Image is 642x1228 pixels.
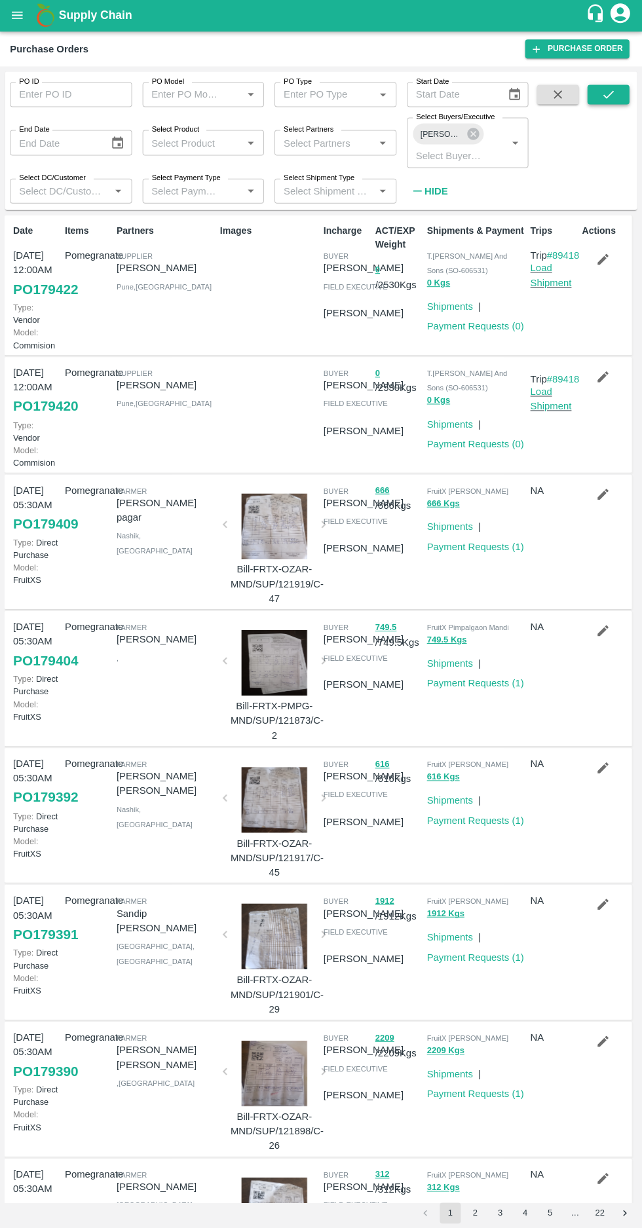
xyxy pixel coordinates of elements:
p: FruitXS [14,834,60,859]
p: Sandip [PERSON_NAME] [117,906,216,935]
p: [PERSON_NAME] [117,632,216,646]
button: Choose date [105,132,130,157]
label: PO ID [20,77,39,88]
button: Go to page 3 [489,1202,510,1223]
button: 0 Kgs [427,394,450,409]
p: [DATE] 05:30AM [14,1166,60,1196]
a: PO179391 [14,922,79,946]
p: / 616 Kgs [375,756,422,787]
p: FruitXS [14,1107,60,1132]
span: Type: [14,303,34,313]
button: 616 [375,757,390,772]
a: Shipments [427,419,473,430]
p: Date [14,225,60,238]
p: Direct Purchase [14,673,60,698]
p: [DATE] 05:30AM [14,1030,60,1059]
button: Open [242,136,259,153]
p: Pomegranate [66,249,112,263]
p: / 666 Kgs [375,483,422,513]
p: [PERSON_NAME] [324,769,404,783]
span: Farmer [117,897,147,904]
a: Shipments [427,658,473,669]
p: [DATE] 12:00AM [14,366,60,396]
p: Images [220,225,318,238]
a: #89418 [546,251,579,261]
span: buyer [324,1170,349,1178]
input: End Date [10,131,100,156]
span: field executive [324,284,388,291]
p: [PERSON_NAME] [117,379,216,393]
a: Supply Chain [59,7,585,26]
a: PO179390 [14,1059,79,1083]
p: / 2530 Kgs [375,366,422,396]
button: 1912 Kgs [427,906,464,921]
span: T.[PERSON_NAME] And Sons (SO-606531) [427,370,507,392]
div: | [473,1061,481,1081]
span: Model: [14,563,39,572]
p: [PERSON_NAME] [324,496,404,510]
button: open drawer [3,1,33,31]
p: Trips [530,225,576,238]
span: Model: [14,445,39,455]
input: Enter PO Model [147,87,222,104]
input: Enter PO Type [278,87,354,104]
label: PO Type [284,77,312,88]
label: PO Model [152,77,185,88]
p: [PERSON_NAME] [324,424,404,438]
p: Bill-FRTX-PMPG-MND/SUP/121873/C-2 [231,699,318,743]
span: buyer [324,1033,349,1041]
p: [PERSON_NAME] [324,307,404,321]
span: Model: [14,1109,39,1119]
p: FruitXS [14,698,60,723]
p: / 2530 Kgs [375,263,422,293]
p: Commision [14,444,60,469]
p: Pomegranate [66,1030,112,1044]
p: [PERSON_NAME] [324,379,404,393]
label: End Date [20,125,50,136]
a: Shipments [427,302,473,312]
p: Pomegranate [66,893,112,907]
button: Choose date [502,83,527,108]
span: , [117,654,119,662]
p: Vendor [14,419,60,444]
span: , [GEOGRAPHIC_DATA] [117,1079,195,1087]
button: Go to next page [614,1202,635,1223]
p: NA [530,1030,576,1044]
p: Pomegranate [66,756,112,771]
label: Select Buyers/Executive [416,113,495,123]
input: Select Payment Type [147,183,222,200]
p: [PERSON_NAME] [324,814,404,828]
span: buyer [324,897,349,904]
p: Trip [530,373,579,387]
p: [DATE] 05:30AM [14,483,60,513]
span: Type: [14,538,34,548]
span: Type: [14,811,34,821]
span: field executive [324,400,388,408]
p: [PERSON_NAME] [PERSON_NAME] [117,769,216,798]
button: Open [242,87,259,104]
a: Shipments [427,931,473,942]
p: / 2209 Kgs [375,1030,422,1060]
span: buyer [324,253,349,261]
p: [PERSON_NAME] [324,261,404,276]
a: Payment Requests (1) [427,815,524,825]
p: / 1912 Kgs [375,893,422,923]
p: Bill-FRTX-OZAR-MND/SUP/121898/C-26 [231,1109,318,1153]
p: Direct Purchase [14,946,60,971]
nav: pagination navigation [413,1202,637,1223]
button: 312 [375,1166,390,1181]
button: 666 Kgs [427,496,460,512]
p: Pomegranate [66,366,112,381]
p: Vendor [14,302,60,327]
button: 312 Kgs [427,1180,460,1195]
span: FruitX Pimpalgaon Mandi [427,623,509,631]
div: | [473,924,481,944]
span: field executive [324,517,388,525]
span: Farmer [117,623,147,631]
label: Start Date [416,77,449,88]
button: page 1 [440,1202,461,1223]
button: Go to page 4 [514,1202,535,1223]
button: 2209 [375,1030,394,1045]
a: Payment Requests (1) [427,952,524,962]
p: Bill-FRTX-OZAR-MND/SUP/121919/C-47 [231,562,318,606]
